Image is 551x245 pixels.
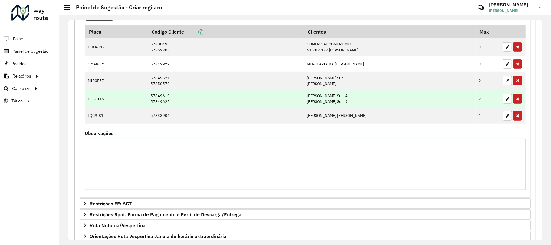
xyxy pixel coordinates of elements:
a: Orientações Rota Vespertina Janela de horário extraordinária [80,231,531,241]
span: Restrições Spot: Forma de Pagamento e Perfil de Descarga/Entrega [90,212,241,217]
span: Restrições FF: ACT [90,201,132,206]
td: DUH6I43 [85,38,147,56]
td: [PERSON_NAME] Sup. 6 [PERSON_NAME] [304,72,476,90]
td: [PERSON_NAME] [PERSON_NAME] [304,108,476,124]
td: 57847979 [147,56,304,72]
a: Restrições Spot: Forma de Pagamento e Perfil de Descarga/Entrega [80,209,531,220]
span: Consultas [12,85,31,92]
span: Pedidos [11,61,27,67]
td: GMA8675 [85,56,147,72]
td: 57849619 57849625 [147,90,304,108]
td: 57849621 57850579 [147,72,304,90]
td: 2 [476,90,500,108]
td: COMERCIAL COMPRE MEL 61.702.432 [PERSON_NAME] [304,38,476,56]
td: 57833906 [147,108,304,124]
td: 3 [476,56,500,72]
td: 1 [476,108,500,124]
td: 57800495 57857203 [147,38,304,56]
td: LQC9I81 [85,108,147,124]
th: Código Cliente [147,25,304,38]
td: [PERSON_NAME] Sup. 4 [PERSON_NAME] Sup. 9 [304,90,476,108]
a: Contato Rápido [474,1,487,14]
span: Orientações Rota Vespertina Janela de horário extraordinária [90,234,226,239]
td: 2 [476,72,500,90]
span: Painel de Sugestão [12,48,48,55]
span: [PERSON_NAME] [489,8,534,13]
th: Clientes [304,25,476,38]
a: Copiar [184,29,203,35]
span: Rota Noturna/Vespertina [90,223,146,228]
label: Observações [85,130,113,137]
h3: [PERSON_NAME] [489,2,534,8]
h2: Painel de Sugestão - Criar registro [70,4,162,11]
span: Relatórios [12,73,31,79]
span: Painel [13,36,24,42]
td: 3 [476,38,500,56]
a: Restrições FF: ACT [80,198,531,209]
td: MERCEARIA DA [PERSON_NAME] [304,56,476,72]
span: Tático [11,98,23,104]
td: HFQ8I16 [85,90,147,108]
a: Rota Noturna/Vespertina [80,220,531,230]
td: MIR0E57 [85,72,147,90]
th: Placa [85,25,147,38]
th: Max [476,25,500,38]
